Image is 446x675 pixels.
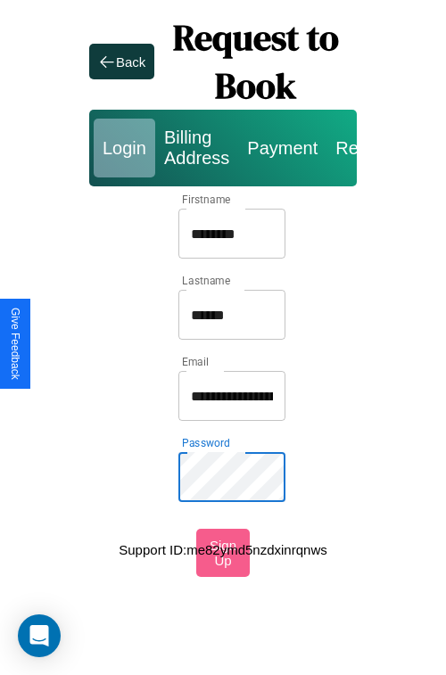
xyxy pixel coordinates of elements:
div: Open Intercom Messenger [18,614,61,657]
label: Password [182,435,229,450]
div: Review [326,119,403,177]
label: Firstname [182,192,230,207]
div: Payment [238,119,326,177]
label: Email [182,354,210,369]
div: Login [94,119,155,177]
div: Billing Address [155,119,238,177]
div: Give Feedback [9,308,21,380]
div: Back [116,54,145,70]
button: Sign Up [196,529,250,577]
button: Back [89,44,154,79]
label: Lastname [182,273,230,288]
p: Support ID: me82ymd5nzdxinrqnws [119,538,326,562]
h1: Request to Book [154,13,357,110]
